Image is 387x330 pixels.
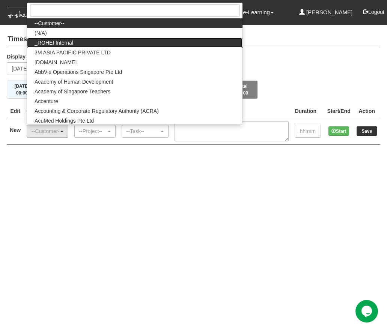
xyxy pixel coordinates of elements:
[7,81,380,99] div: Timesheet Week Summary
[35,97,58,105] span: Accenture
[16,90,28,96] span: 00:00
[292,104,324,118] th: Duration
[10,126,21,134] label: New
[79,127,106,135] div: --Project--
[35,29,47,37] span: (N/A)
[328,126,349,136] button: Start
[35,19,64,27] span: --Customer--
[324,104,353,118] th: Start/End
[7,32,380,47] h4: Timesheets
[35,78,113,85] span: Academy of Human Development
[35,49,111,56] span: 3M ASIA PACIFIC PRIVATE LTD
[35,117,94,124] span: AcuMed Holdings Pte Ltd
[24,104,71,118] th: Client
[126,127,159,135] div: --Task--
[35,107,159,115] span: Accounting & Corporate Regulatory Authority (ACRA)
[7,53,56,60] label: Display the week of
[354,104,380,118] th: Action
[243,4,274,21] a: e-Learning
[30,4,239,17] input: Search
[299,4,353,21] a: [PERSON_NAME]
[295,125,321,138] input: hh:mm
[7,104,24,118] th: Edit
[32,127,59,135] div: --Customer--
[122,125,169,138] button: --Task--
[35,88,110,95] span: Academy of Singapore Teachers
[35,39,73,46] span: _ROHEI Internal
[27,125,68,138] button: --Customer--
[357,126,377,136] input: Save
[236,90,248,96] span: 00:00
[35,68,122,76] span: AbbVie Operations Singapore Pte Ltd
[74,125,116,138] button: --Project--
[35,58,77,66] span: [DOMAIN_NAME]
[7,81,37,99] button: [DATE]00:00
[355,300,379,322] iframe: chat widget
